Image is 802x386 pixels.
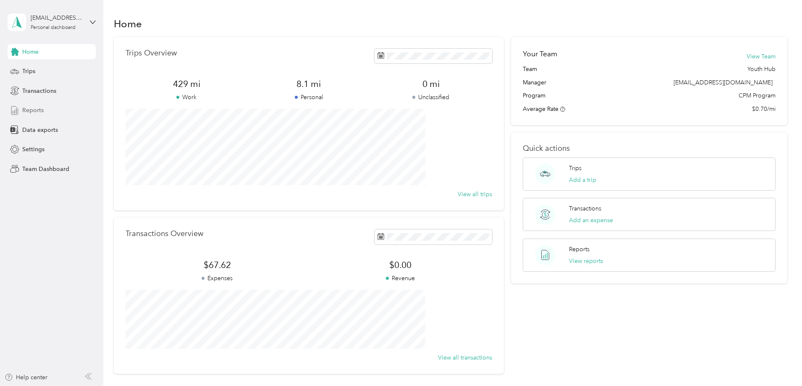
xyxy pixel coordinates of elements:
[22,126,58,134] span: Data exports
[126,93,248,102] p: Work
[569,176,596,184] button: Add a trip
[114,19,142,28] h1: Home
[22,67,35,76] span: Trips
[458,190,492,199] button: View all trips
[31,25,76,30] div: Personal dashboard
[523,144,776,153] p: Quick actions
[523,91,545,100] span: Program
[739,91,776,100] span: CPM Program
[569,204,601,213] p: Transactions
[523,78,546,87] span: Manager
[674,79,773,86] span: [EMAIL_ADDRESS][DOMAIN_NAME]
[523,105,558,113] span: Average Rate
[752,105,776,113] span: $0.70/mi
[569,164,582,173] p: Trips
[248,93,370,102] p: Personal
[31,13,83,22] div: [EMAIL_ADDRESS][DOMAIN_NAME]
[569,216,613,225] button: Add an expense
[22,87,56,95] span: Transactions
[309,274,492,283] p: Revenue
[126,78,248,90] span: 429 mi
[523,65,537,74] span: Team
[755,339,802,386] iframe: Everlance-gr Chat Button Frame
[569,245,590,254] p: Reports
[248,78,370,90] span: 8.1 mi
[523,49,557,59] h2: Your Team
[747,52,776,61] button: View Team
[126,259,309,271] span: $67.62
[569,257,603,265] button: View reports
[22,165,69,173] span: Team Dashboard
[22,145,45,154] span: Settings
[5,373,47,382] button: Help center
[126,274,309,283] p: Expenses
[309,259,492,271] span: $0.00
[370,93,492,102] p: Unclassified
[22,47,39,56] span: Home
[438,353,492,362] button: View all transactions
[126,229,203,238] p: Transactions Overview
[126,49,177,58] p: Trips Overview
[22,106,44,115] span: Reports
[370,78,492,90] span: 0 mi
[747,65,776,74] span: Youth Hub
